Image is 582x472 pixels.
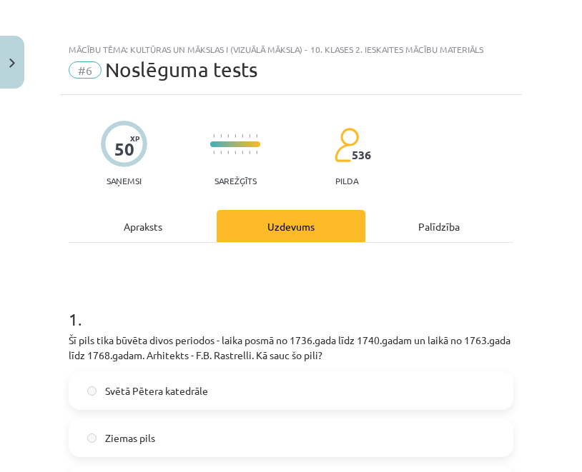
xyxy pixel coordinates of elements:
img: icon-short-line-57e1e144782c952c97e751825c79c345078a6d821885a25fce030b3d8c18986b.svg [227,151,229,154]
p: Saņemsi [101,176,147,186]
img: icon-short-line-57e1e144782c952c97e751825c79c345078a6d821885a25fce030b3d8c18986b.svg [220,151,222,154]
p: Sarežģīts [214,176,257,186]
input: Ziemas pils [87,433,97,443]
img: icon-short-line-57e1e144782c952c97e751825c79c345078a6d821885a25fce030b3d8c18986b.svg [256,134,257,138]
img: icon-close-lesson-0947bae3869378f0d4975bcd49f059093ad1ed9edebbc8119c70593378902aed.svg [9,59,15,68]
div: 50 [114,139,134,159]
span: Noslēguma tests [105,58,257,81]
img: icon-short-line-57e1e144782c952c97e751825c79c345078a6d821885a25fce030b3d8c18986b.svg [242,151,243,154]
img: icon-short-line-57e1e144782c952c97e751825c79c345078a6d821885a25fce030b3d8c18986b.svg [213,134,214,138]
span: XP [130,134,139,142]
img: icon-short-line-57e1e144782c952c97e751825c79c345078a6d821885a25fce030b3d8c18986b.svg [249,134,250,138]
p: Šī pils tika būvēta divos periodos - laika posmā no 1736.gada līdz 1740.gadam un laikā no 1763.ga... [69,333,513,363]
span: Ziemas pils [105,431,155,446]
img: icon-short-line-57e1e144782c952c97e751825c79c345078a6d821885a25fce030b3d8c18986b.svg [242,134,243,138]
div: Apraksts [69,210,217,242]
img: icon-short-line-57e1e144782c952c97e751825c79c345078a6d821885a25fce030b3d8c18986b.svg [220,134,222,138]
img: icon-short-line-57e1e144782c952c97e751825c79c345078a6d821885a25fce030b3d8c18986b.svg [213,151,214,154]
div: Uzdevums [217,210,365,242]
img: icon-short-line-57e1e144782c952c97e751825c79c345078a6d821885a25fce030b3d8c18986b.svg [256,151,257,154]
img: icon-short-line-57e1e144782c952c97e751825c79c345078a6d821885a25fce030b3d8c18986b.svg [249,151,250,154]
img: icon-short-line-57e1e144782c952c97e751825c79c345078a6d821885a25fce030b3d8c18986b.svg [235,151,236,154]
img: icon-short-line-57e1e144782c952c97e751825c79c345078a6d821885a25fce030b3d8c18986b.svg [227,134,229,138]
span: Svētā Pētera katedrāle [105,383,208,398]
p: pilda [335,176,358,186]
img: icon-short-line-57e1e144782c952c97e751825c79c345078a6d821885a25fce030b3d8c18986b.svg [235,134,236,138]
img: students-c634bb4e5e11cddfef0936a35e636f08e4e9abd3cc4e673bd6f9a4125e45ecb1.svg [334,127,359,163]
h1: 1 . [69,284,513,328]
input: Svētā Pētera katedrāle [87,386,97,396]
div: Palīdzība [365,210,513,242]
div: Mācību tēma: Kultūras un mākslas i (vizuālā māksla) - 10. klases 2. ieskaites mācību materiāls [69,44,513,54]
span: 536 [352,149,371,161]
span: #6 [69,61,102,79]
